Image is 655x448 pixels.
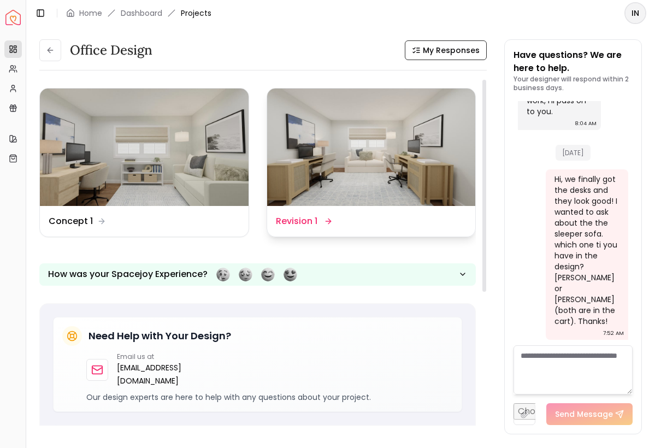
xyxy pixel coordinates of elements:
[181,8,211,19] span: Projects
[514,49,633,75] p: Have questions? We are here to help.
[70,42,152,59] h3: Office Design
[626,3,645,23] span: IN
[423,45,480,56] span: My Responses
[624,2,646,24] button: IN
[121,8,162,19] a: Dashboard
[267,89,476,206] img: Revision 1
[514,75,633,92] p: Your designer will respond within 2 business days.
[5,10,21,25] a: Spacejoy
[117,352,181,361] p: Email us at
[86,392,453,403] p: Our design experts are here to help with any questions about your project.
[575,118,597,129] div: 8:04 AM
[267,88,476,237] a: Revision 1Revision 1
[554,174,617,327] div: Hi, we finally got the desks and they look good! I wanted to ask about the the sleeper sofa. whic...
[405,40,487,60] button: My Responses
[276,215,317,228] dd: Revision 1
[39,263,476,286] button: How was your Spacejoy Experience?Feeling terribleFeeling badFeeling goodFeeling awesome
[556,145,591,161] span: [DATE]
[88,328,231,344] h5: Need Help with Your Design?
[603,328,624,339] div: 7:52 AM
[39,88,249,237] a: Concept 1Concept 1
[40,89,249,206] img: Concept 1
[117,361,181,387] a: [EMAIL_ADDRESS][DOMAIN_NAME]
[49,215,93,228] dd: Concept 1
[79,8,102,19] a: Home
[48,268,208,281] p: How was your Spacejoy Experience?
[5,10,21,25] img: Spacejoy Logo
[66,8,211,19] nav: breadcrumb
